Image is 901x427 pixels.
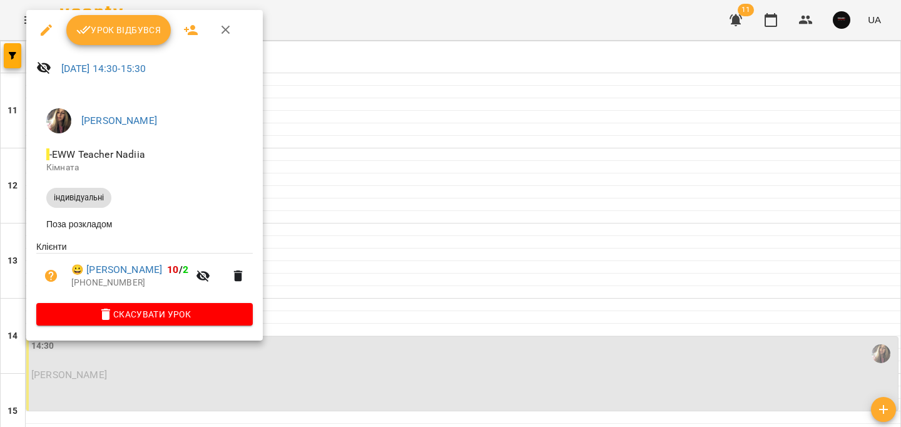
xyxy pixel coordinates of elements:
button: Скасувати Урок [36,303,253,326]
b: / [167,264,188,275]
span: 10 [167,264,178,275]
span: Урок відбувся [76,23,161,38]
li: Поза розкладом [36,213,253,235]
a: [DATE] 14:30-15:30 [61,63,146,75]
button: Візит ще не сплачено. Додати оплату? [36,261,66,291]
p: Кімната [46,162,243,174]
a: [PERSON_NAME] [81,115,157,126]
a: 😀 [PERSON_NAME] [71,262,162,277]
img: e00ea7b66b7476d4b73e384ccaec9459.jpeg [46,108,71,133]
p: [PHONE_NUMBER] [71,277,188,289]
ul: Клієнти [36,240,253,303]
span: - EWW Teacher Nadiia [46,148,148,160]
span: 2 [183,264,188,275]
button: Урок відбувся [66,15,171,45]
span: індивідуальні [46,192,111,203]
span: Скасувати Урок [46,307,243,322]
